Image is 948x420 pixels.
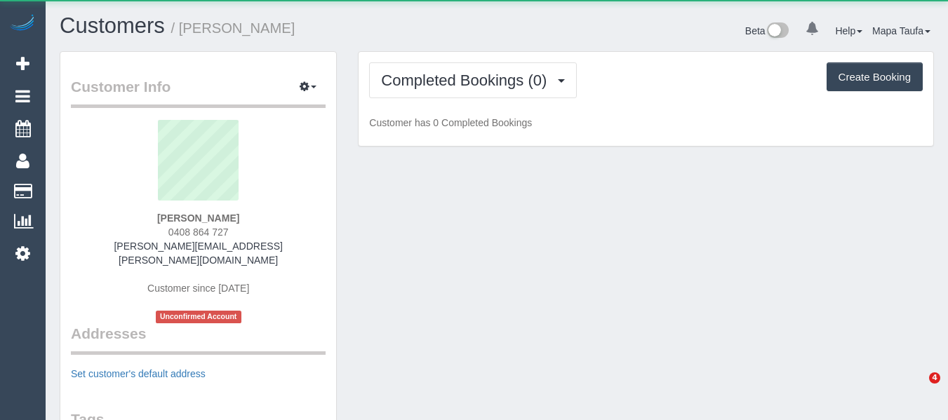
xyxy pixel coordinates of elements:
small: / [PERSON_NAME] [171,20,295,36]
span: Unconfirmed Account [156,311,241,323]
span: 4 [929,372,940,384]
a: Beta [745,25,789,36]
img: New interface [766,22,789,41]
strong: [PERSON_NAME] [157,212,239,224]
span: Customer since [DATE] [147,283,249,294]
a: Help [835,25,862,36]
legend: Customer Info [71,76,326,108]
a: Mapa Taufa [872,25,930,36]
a: [PERSON_NAME][EMAIL_ADDRESS][PERSON_NAME][DOMAIN_NAME] [114,241,282,266]
a: Customers [60,13,165,38]
span: 0408 864 727 [168,226,229,238]
button: Completed Bookings (0) [369,62,577,98]
span: Completed Bookings (0) [381,72,554,89]
a: Set customer's default address [71,368,206,379]
img: Automaid Logo [8,14,36,34]
p: Customer has 0 Completed Bookings [369,116,923,130]
button: Create Booking [827,62,923,92]
iframe: Intercom live chat [900,372,934,406]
